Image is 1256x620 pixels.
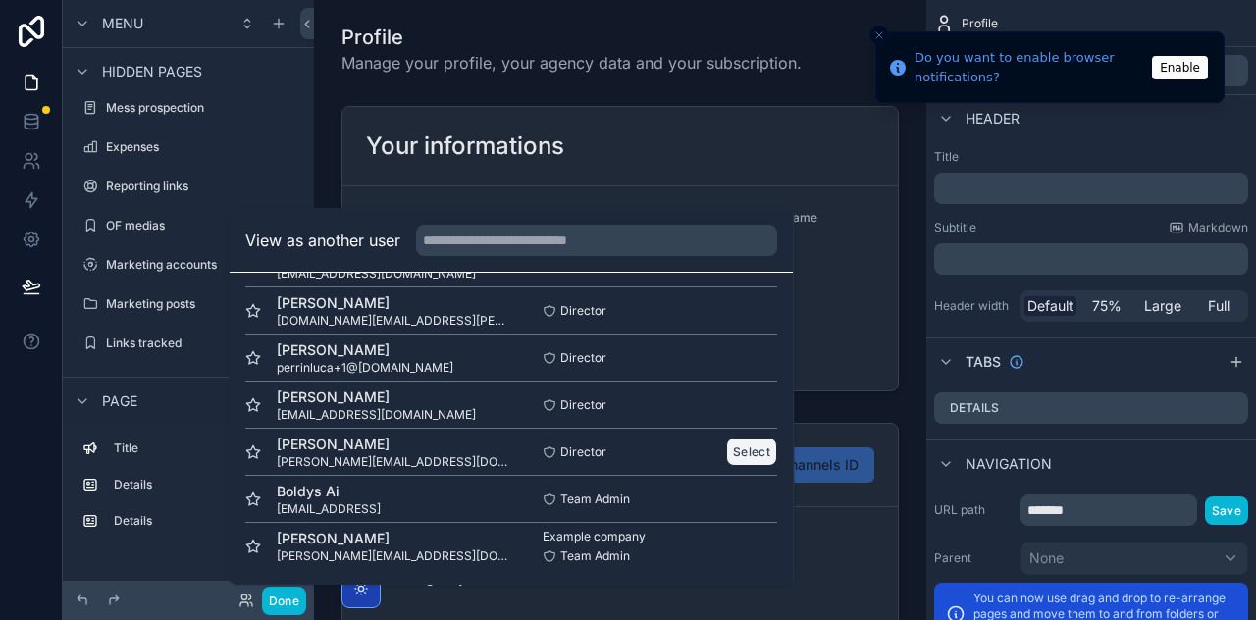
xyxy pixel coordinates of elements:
span: Director [560,303,606,319]
label: Details [114,477,294,492]
span: perrinluca+1@[DOMAIN_NAME] [277,360,453,376]
span: Team Admin [560,548,630,564]
span: [PERSON_NAME] [277,529,511,548]
span: Markdown [1188,220,1248,235]
label: Title [934,149,1248,165]
span: Menu [102,14,143,33]
span: Director [560,397,606,413]
label: Reporting links [106,179,298,194]
label: Links tracked [106,336,298,351]
span: None [1029,548,1064,568]
label: Parent [934,550,1013,566]
label: Header width [934,298,1013,314]
span: Team Admin [560,491,630,507]
span: [EMAIL_ADDRESS] [277,501,381,517]
span: Large [1144,296,1181,316]
a: Marketing posts [75,288,302,320]
span: Full [1208,296,1230,316]
span: [PERSON_NAME][EMAIL_ADDRESS][DOMAIN_NAME] [277,454,511,470]
span: Director [560,444,606,460]
label: Details [114,513,294,529]
button: Save [1205,496,1248,525]
button: None [1020,542,1248,575]
label: URL path [934,502,1013,518]
button: Select [727,438,778,466]
span: Director [560,350,606,366]
a: Mess prospection [75,92,302,124]
span: Header [966,109,1020,129]
a: Expenses [75,131,302,163]
span: [EMAIL_ADDRESS][DOMAIN_NAME] [277,266,476,282]
span: Page [102,391,137,411]
a: Markdown [1169,220,1248,235]
span: Navigation [966,454,1052,474]
button: Enable [1152,56,1208,79]
a: Links tracked [75,328,302,359]
div: Do you want to enable browser notifications? [915,48,1146,86]
div: scrollable content [63,424,314,556]
label: Details [950,400,999,416]
label: Mess prospection [106,100,298,116]
button: Done [262,587,306,615]
a: Marketing accounts [75,249,302,281]
span: Example company [543,529,646,544]
span: [EMAIL_ADDRESS][DOMAIN_NAME] [277,407,476,423]
label: Marketing posts [106,296,298,312]
span: [PERSON_NAME] [277,387,476,407]
label: Title [114,440,294,456]
label: Subtitle [934,220,976,235]
a: OF medias [75,210,302,241]
span: [PERSON_NAME] [277,340,453,360]
label: Expenses [106,139,298,155]
span: Tabs [966,352,1001,372]
span: [PERSON_NAME] [277,435,511,454]
span: Profile [962,16,998,31]
div: scrollable content [934,173,1248,204]
span: [PERSON_NAME] [277,293,511,313]
div: scrollable content [934,243,1248,275]
label: OF medias [106,218,298,233]
a: Reporting links [75,171,302,202]
button: Close toast [869,26,889,45]
span: 75% [1092,296,1122,316]
span: [PERSON_NAME][EMAIL_ADDRESS][DOMAIN_NAME] [277,548,511,564]
label: Marketing accounts [106,257,298,273]
span: Default [1027,296,1073,316]
span: [DOMAIN_NAME][EMAIL_ADDRESS][PERSON_NAME][DOMAIN_NAME] [277,313,511,329]
span: Hidden pages [102,62,202,81]
h2: View as another user [245,229,400,252]
span: Boldys Ai [277,482,381,501]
